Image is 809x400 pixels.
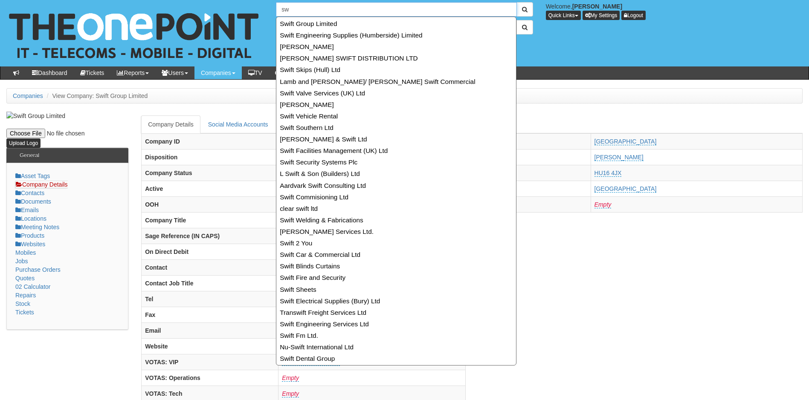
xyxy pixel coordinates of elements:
th: Fax [142,307,278,322]
a: HU16 4JX [594,170,622,177]
a: Swift Car & Commercial Ltd [277,249,515,260]
a: [PERSON_NAME] [594,154,644,161]
li: View Company: Swift Group Limited [45,92,148,100]
a: Social Media Accounts [201,115,275,133]
input: Upload Logo [6,138,41,148]
div: Welcome, [539,2,809,20]
a: Stock [15,300,30,307]
a: Locations [15,215,46,222]
a: Aardvark Swift Consulting Ltd [277,180,515,191]
th: Active [142,181,278,196]
a: Swift Electrical Supplies (Bury) Ltd [277,295,515,307]
a: Swift Welding & Fabrications [277,214,515,226]
a: Swift Southern Ltd [277,122,515,133]
a: [GEOGRAPHIC_DATA] [594,185,657,193]
img: Swift Group Limited [6,112,65,120]
a: Company Details [15,181,68,188]
th: Website [142,338,278,354]
input: Search Companies [276,2,516,17]
a: Transwift Freight Services Ltd [277,307,515,318]
th: OOH [142,196,278,212]
a: Swift Engineering Services Ltd [277,318,515,330]
a: Logout [621,11,646,20]
a: Jobs [15,258,28,265]
a: Swift Fire and Security [277,272,515,283]
a: Swift Engineering Supplies (Humberside) Limited [277,29,515,41]
th: Company ID [142,133,278,149]
a: Documents [15,198,51,205]
th: VOTAS: VIP [142,354,278,370]
th: Address 2 [478,149,591,165]
th: VOTAS: Operations [142,370,278,386]
a: OOH [269,66,300,79]
a: 02 Calculator [15,283,51,290]
a: Meeting Notes [15,224,59,230]
a: My Settings [583,11,620,20]
a: [PERSON_NAME] SWIFT DISTRIBUTION LTD [277,52,515,64]
th: Email [142,322,278,338]
th: Contact [142,259,278,275]
a: [PERSON_NAME] Services Ltd. [277,226,515,237]
a: Companies [194,66,242,79]
a: Lamb and [PERSON_NAME]/ [PERSON_NAME] Swift Commercial [277,76,515,87]
a: Swift Sheets [277,284,515,295]
a: Emails [15,207,39,213]
a: Swift Security Systems Plc [277,156,515,168]
a: Repairs [15,292,36,299]
a: Swift Facilities Management (UK) Ltd [277,145,515,156]
a: Empty [282,390,299,397]
a: Empty [282,374,299,382]
a: L Swift & Son (Builders) Ltd [277,168,515,179]
th: Tel [142,291,278,307]
a: Quotes [15,275,35,282]
a: [GEOGRAPHIC_DATA] [594,138,657,145]
a: TV [242,66,269,79]
a: Swift Vehicle Rental [277,110,515,122]
a: Swift Fm Ltd. [277,330,515,341]
a: Swift Skips (Hull) Ltd [277,64,515,75]
a: [PERSON_NAME] & Swift Ltd [277,133,515,145]
th: Disposition [142,149,278,165]
a: [PERSON_NAME] [277,99,515,110]
a: Purchase Orders [15,266,61,273]
th: Company Title [142,212,278,228]
a: Company Details [141,115,200,133]
th: On Direct Debit [142,244,278,259]
a: Dashboard [26,66,74,79]
a: Contacts [15,190,44,196]
th: Region [478,196,591,212]
a: clear swift ltd [277,203,515,214]
th: Contact Job Title [142,275,278,291]
a: Swift Blinds Curtains [277,260,515,272]
a: Companies [13,92,43,99]
th: City [478,181,591,196]
a: Products [15,232,44,239]
a: Mr [PERSON_NAME] [282,359,339,366]
button: Quick Links [546,11,581,20]
a: Swift 2 You [277,237,515,249]
a: Reports [110,66,155,79]
a: Websites [15,241,45,247]
a: Swift Commisioning Ltd [277,191,515,203]
th: Post Code [478,165,591,181]
a: Swift Group Limited [277,18,515,29]
th: Sage Reference (IN CAPS) [142,228,278,244]
h3: General [15,148,43,163]
a: Users [155,66,194,79]
a: Tickets [15,309,34,316]
a: Asset Tags [15,173,50,179]
a: Swift Valve Services (UK) Ltd [277,87,515,99]
th: Company Status [142,165,278,181]
a: Nu-Swift International Ltd [277,341,515,353]
a: [PERSON_NAME] [277,41,515,52]
a: Mobiles [15,249,36,256]
th: Address 1 [478,133,591,149]
b: [PERSON_NAME] [572,3,622,10]
a: Tickets [74,66,111,79]
a: Swift Dental Group [277,353,515,364]
a: Empty [594,201,612,208]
